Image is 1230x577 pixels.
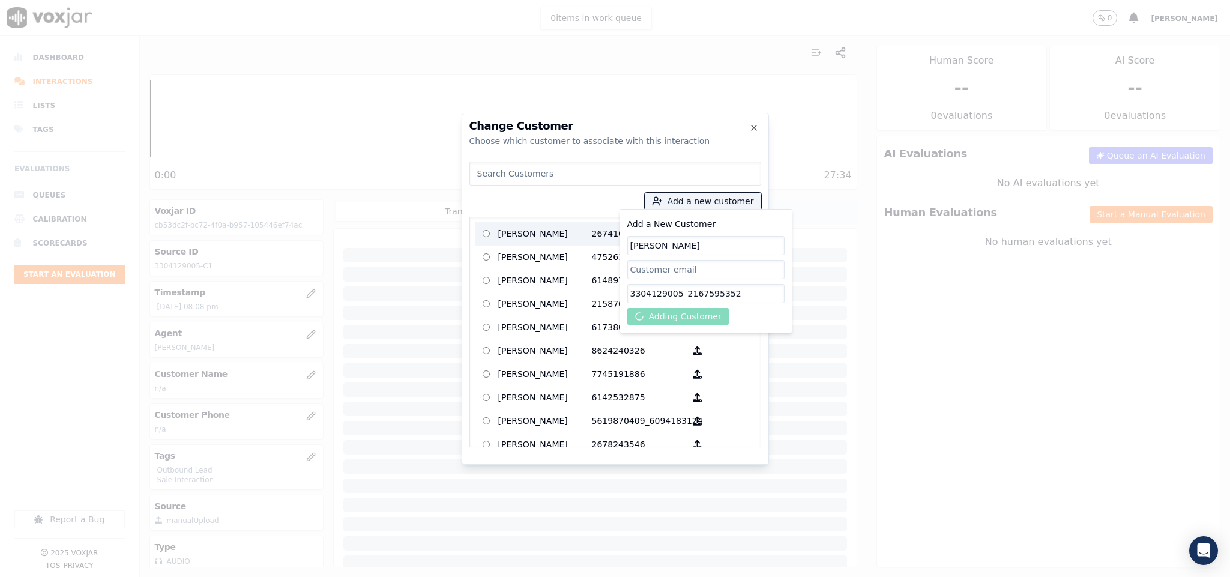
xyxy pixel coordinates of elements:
[645,193,761,210] button: Add a new customer
[483,324,490,331] input: [PERSON_NAME] 6173808758
[686,388,709,407] button: [PERSON_NAME] 6142532875
[686,412,709,430] button: [PERSON_NAME] 5619870409_6094183124
[498,435,592,454] p: [PERSON_NAME]
[483,230,490,238] input: [PERSON_NAME] 2674106790
[498,271,592,290] p: [PERSON_NAME]
[469,121,761,131] h2: Change Customer
[627,260,785,279] input: Customer email
[483,347,490,355] input: [PERSON_NAME] 8624240326
[498,225,592,243] p: [PERSON_NAME]
[483,441,490,449] input: [PERSON_NAME] 2678243546
[627,284,785,303] input: Customer phone
[686,365,709,384] button: [PERSON_NAME] 7745191886
[483,277,490,285] input: [PERSON_NAME] 6148972013
[498,412,592,430] p: [PERSON_NAME]
[483,300,490,308] input: [PERSON_NAME] 2158707614
[498,388,592,407] p: [PERSON_NAME]
[686,435,709,454] button: [PERSON_NAME] 2678243546
[498,342,592,360] p: [PERSON_NAME]
[483,394,490,402] input: [PERSON_NAME] 6142532875
[1189,536,1218,565] div: Open Intercom Messenger
[498,318,592,337] p: [PERSON_NAME]
[483,253,490,261] input: [PERSON_NAME] 4752610421
[498,365,592,384] p: [PERSON_NAME]
[498,248,592,267] p: [PERSON_NAME]
[592,388,686,407] p: 6142532875
[469,135,761,147] div: Choose which customer to associate with this interaction
[483,417,490,425] input: [PERSON_NAME] 5619870409_6094183124
[592,435,686,454] p: 2678243546
[592,318,686,337] p: 6173808758
[592,342,686,360] p: 8624240326
[498,295,592,313] p: [PERSON_NAME]
[592,412,686,430] p: 5619870409_6094183124
[592,225,686,243] p: 2674106790
[592,271,686,290] p: 6148972013
[592,365,686,384] p: 7745191886
[627,236,785,255] input: Customer name
[627,219,716,229] label: Add a New Customer
[592,248,686,267] p: 4752610421
[483,370,490,378] input: [PERSON_NAME] 7745191886
[686,342,709,360] button: [PERSON_NAME] 8624240326
[469,162,761,186] input: Search Customers
[592,295,686,313] p: 2158707614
